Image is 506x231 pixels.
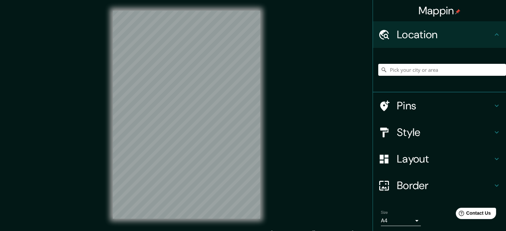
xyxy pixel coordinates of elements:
[378,64,506,76] input: Pick your city or area
[397,179,493,192] h4: Border
[381,215,421,226] div: A4
[113,11,260,219] canvas: Map
[397,99,493,112] h4: Pins
[397,152,493,166] h4: Layout
[373,21,506,48] div: Location
[373,146,506,172] div: Layout
[455,9,460,14] img: pin-icon.png
[381,210,388,215] label: Size
[373,92,506,119] div: Pins
[373,172,506,199] div: Border
[447,205,499,224] iframe: Help widget launcher
[397,28,493,41] h4: Location
[419,4,461,17] h4: Mappin
[373,119,506,146] div: Style
[397,126,493,139] h4: Style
